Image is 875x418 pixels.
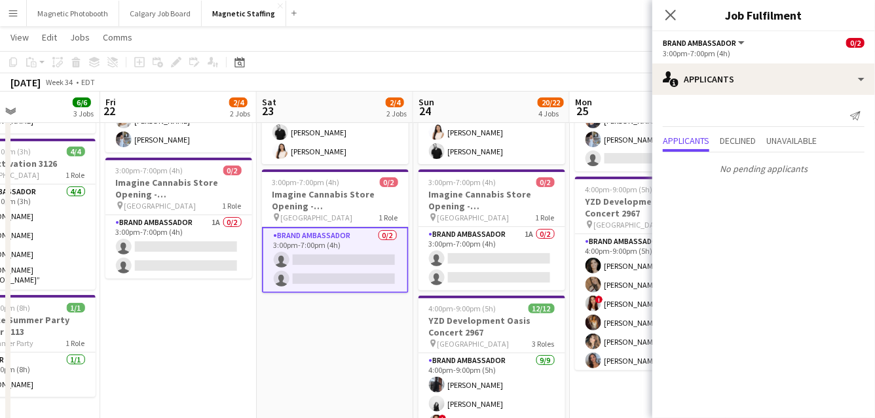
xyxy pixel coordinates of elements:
[663,38,747,48] button: Brand Ambassador
[202,1,286,26] button: Magnetic Staffing
[42,31,57,43] span: Edit
[103,31,132,43] span: Comms
[663,38,736,48] span: Brand Ambassador
[766,136,817,145] span: Unavailable
[27,1,119,26] button: Magnetic Photobooth
[10,76,41,89] div: [DATE]
[37,29,62,46] a: Edit
[81,77,95,87] div: EDT
[652,7,875,24] h3: Job Fulfilment
[663,136,709,145] span: Applicants
[119,1,202,26] button: Calgary Job Board
[10,31,29,43] span: View
[65,29,95,46] a: Jobs
[720,136,756,145] span: Declined
[652,158,875,180] p: No pending applicants
[652,63,875,95] div: Applicants
[5,29,34,46] a: View
[43,77,76,87] span: Week 34
[846,38,865,48] span: 0/2
[663,48,865,58] div: 3:00pm-7:00pm (4h)
[98,29,138,46] a: Comms
[70,31,90,43] span: Jobs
